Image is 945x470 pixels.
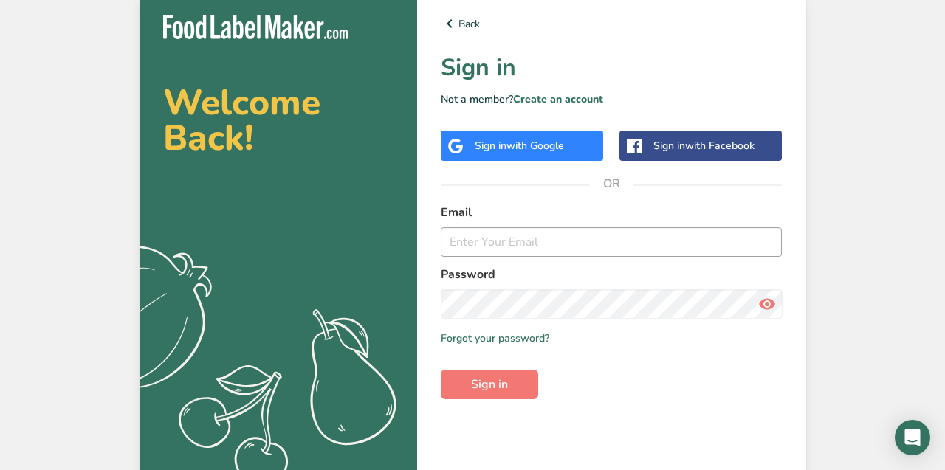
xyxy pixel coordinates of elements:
[471,376,508,393] span: Sign in
[441,370,538,399] button: Sign in
[513,92,603,106] a: Create an account
[589,162,633,206] span: OR
[653,138,755,153] div: Sign in
[441,50,783,86] h1: Sign in
[441,227,783,257] input: Enter Your Email
[163,15,348,39] img: Food Label Maker
[475,138,564,153] div: Sign in
[441,266,783,283] label: Password
[441,91,783,107] p: Not a member?
[441,331,549,346] a: Forgot your password?
[685,139,755,153] span: with Facebook
[895,420,930,455] div: Open Intercom Messenger
[441,15,783,32] a: Back
[506,139,564,153] span: with Google
[441,204,783,221] label: Email
[163,85,394,156] h2: Welcome Back!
